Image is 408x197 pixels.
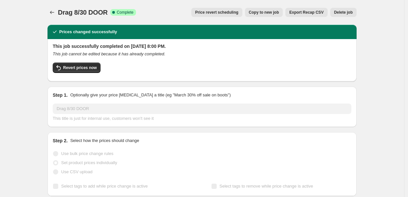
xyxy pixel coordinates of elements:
button: Export Recap CSV [285,8,327,17]
h2: Step 1. [53,92,68,98]
button: Price revert scheduling [191,8,242,17]
input: 30% off holiday sale [53,104,351,114]
span: Revert prices now [63,65,97,70]
span: Copy to new job [249,10,279,15]
button: Revert prices now [53,63,101,73]
h2: Prices changed successfully [59,29,117,35]
span: Select tags to remove while price change is active [220,184,313,189]
span: Complete [117,10,133,15]
span: Export Recap CSV [289,10,323,15]
button: Copy to new job [245,8,283,17]
h2: Step 2. [53,137,68,144]
p: Select how the prices should change [70,137,139,144]
span: Delete job [334,10,353,15]
span: Set product prices individually [61,160,117,165]
p: Optionally give your price [MEDICAL_DATA] a title (eg "March 30% off sale on boots") [70,92,231,98]
span: Drag 8/30 DOOR [58,9,108,16]
button: Price change jobs [48,8,57,17]
i: This job cannot be edited because it has already completed. [53,51,165,56]
span: Use bulk price change rules [61,151,113,156]
span: Select tags to add while price change is active [61,184,148,189]
h2: This job successfully completed on [DATE] 8:00 PM. [53,43,351,49]
span: This title is just for internal use, customers won't see it [53,116,154,121]
span: Use CSV upload [61,169,92,174]
span: Price revert scheduling [195,10,238,15]
button: Delete job [330,8,357,17]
